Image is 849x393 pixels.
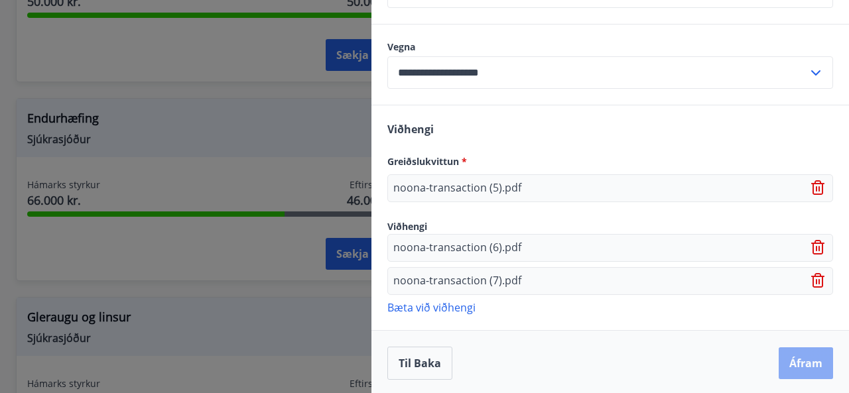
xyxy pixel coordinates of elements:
p: noona-transaction (6).pdf [393,240,521,256]
span: Viðhengi [387,220,427,233]
button: Áfram [779,347,833,379]
span: Greiðslukvittun [387,155,467,168]
span: Viðhengi [387,122,434,137]
button: Til baka [387,347,452,380]
label: Vegna [387,40,833,54]
p: Bæta við viðhengi [387,300,833,313]
p: noona-transaction (5).pdf [393,180,521,196]
p: noona-transaction (7).pdf [393,273,521,289]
